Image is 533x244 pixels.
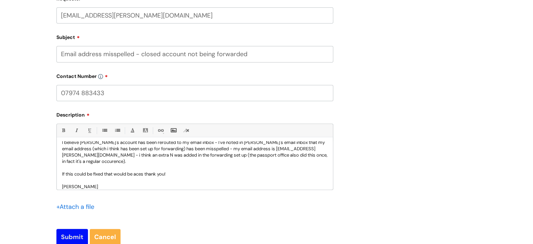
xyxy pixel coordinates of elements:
a: Bold (Ctrl-B) [59,126,68,135]
a: Font Color [128,126,137,135]
a: Back Color [141,126,150,135]
input: Email [56,7,333,24]
label: Description [56,110,333,118]
a: Remove formatting (Ctrl-\) [182,126,191,135]
p: If this could be fixed that would be aces thank you! [62,171,328,177]
p: [PERSON_NAME] [62,184,328,190]
a: Link [156,126,165,135]
a: 1. Ordered List (Ctrl-Shift-8) [113,126,122,135]
a: Insert Image... [169,126,178,135]
img: info-icon.svg [98,74,103,79]
label: Contact Number [56,71,333,79]
span: + [56,203,60,211]
label: Subject [56,32,333,40]
div: Attach a file [56,201,98,212]
a: • Unordered List (Ctrl-Shift-7) [100,126,109,135]
a: Italic (Ctrl-I) [72,126,81,135]
a: Underline(Ctrl-U) [85,126,94,135]
p: I believe [PERSON_NAME]'s account has been rerouted to my email inbox - I've noted in [PERSON_NAM... [62,139,328,165]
